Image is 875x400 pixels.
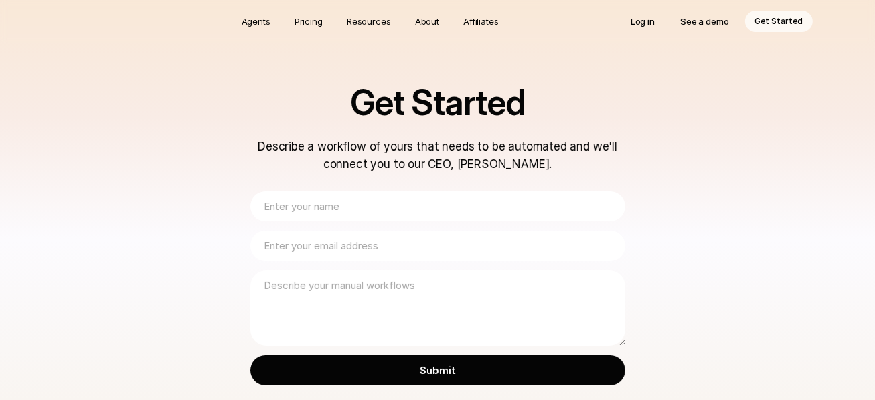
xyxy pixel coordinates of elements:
p: Get Started [754,15,803,28]
p: About [415,15,439,28]
p: Pricing [295,15,323,28]
p: Resources [347,15,391,28]
a: Agents [234,11,279,32]
a: See a demo [671,11,738,32]
p: See a demo [680,15,729,28]
input: Enter your email address [250,231,625,261]
input: Submit [250,355,625,385]
a: Resources [339,11,399,32]
input: Enter your name [250,191,625,221]
a: Get Started [745,11,813,32]
h1: Get Started [157,84,717,122]
a: Log in [621,11,664,32]
a: Affiliates [455,11,507,32]
p: Affiliates [463,15,499,28]
a: Pricing [287,11,331,32]
a: About [407,11,447,32]
p: Agents [242,15,270,28]
p: Log in [631,15,655,28]
p: Describe a workflow of yours that needs to be automated and we'll connect you to our CEO, [PERSON... [250,138,625,173]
